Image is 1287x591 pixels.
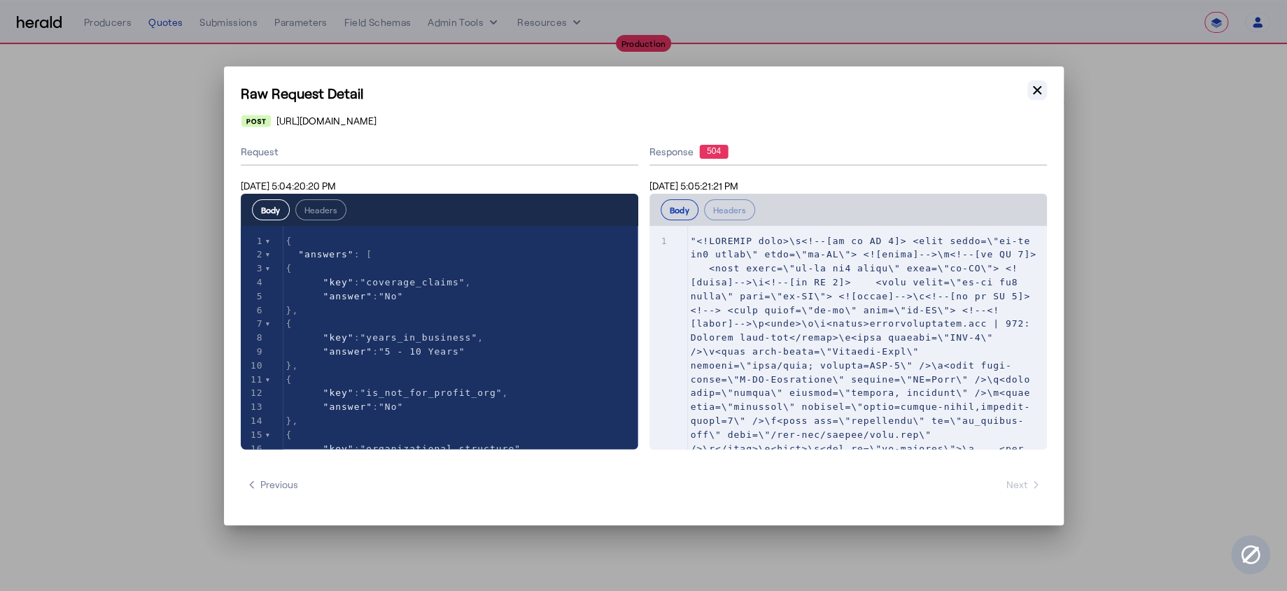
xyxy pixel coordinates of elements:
[323,443,353,454] span: "key"
[241,331,265,345] div: 8
[379,401,403,412] span: "No"
[286,277,472,287] span: : ,
[286,360,299,371] span: },
[286,346,465,357] span: :
[379,291,403,301] span: "No"
[704,199,755,220] button: Headers
[1001,472,1047,497] button: Next
[286,291,404,301] span: :
[252,199,290,220] button: Body
[295,199,346,220] button: Headers
[241,304,265,318] div: 6
[286,374,293,385] span: {
[286,318,293,329] span: {
[323,277,353,287] span: "key"
[286,332,484,343] span: : ,
[241,373,265,387] div: 11
[241,472,304,497] button: Previous
[241,248,265,262] div: 2
[276,114,377,128] span: [URL][DOMAIN_NAME]
[286,387,509,398] span: : ,
[286,305,299,315] span: },
[360,443,521,454] span: "organizational_structure"
[286,443,527,454] span: : ,
[241,317,265,331] div: 7
[661,199,698,220] button: Body
[360,277,465,287] span: "coverage_claims"
[649,234,670,248] div: 1
[246,478,298,492] span: Previous
[706,146,720,156] text: 504
[379,346,465,357] span: "5 - 10 Years"
[1006,478,1041,492] span: Next
[241,428,265,442] div: 15
[286,429,293,440] span: {
[323,332,353,343] span: "key"
[286,236,293,246] span: {
[286,415,299,426] span: },
[241,276,265,290] div: 4
[286,249,373,259] span: : [
[241,139,638,166] div: Request
[286,401,404,412] span: :
[286,263,293,273] span: {
[360,332,477,343] span: "years_in_business"
[241,359,265,373] div: 10
[241,290,265,304] div: 5
[360,387,502,398] span: "is_not_for_profit_org"
[323,346,372,357] span: "answer"
[241,83,1047,103] h1: Raw Request Detail
[241,262,265,276] div: 3
[241,400,265,414] div: 13
[241,386,265,400] div: 12
[241,414,265,428] div: 14
[323,401,372,412] span: "answer"
[241,180,336,192] span: [DATE] 5:04:20:20 PM
[298,249,353,259] span: "answers"
[241,345,265,359] div: 9
[241,234,265,248] div: 1
[649,180,738,192] span: [DATE] 5:05:21:21 PM
[323,291,372,301] span: "answer"
[649,145,1047,159] div: Response
[241,442,265,456] div: 16
[323,387,353,398] span: "key"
